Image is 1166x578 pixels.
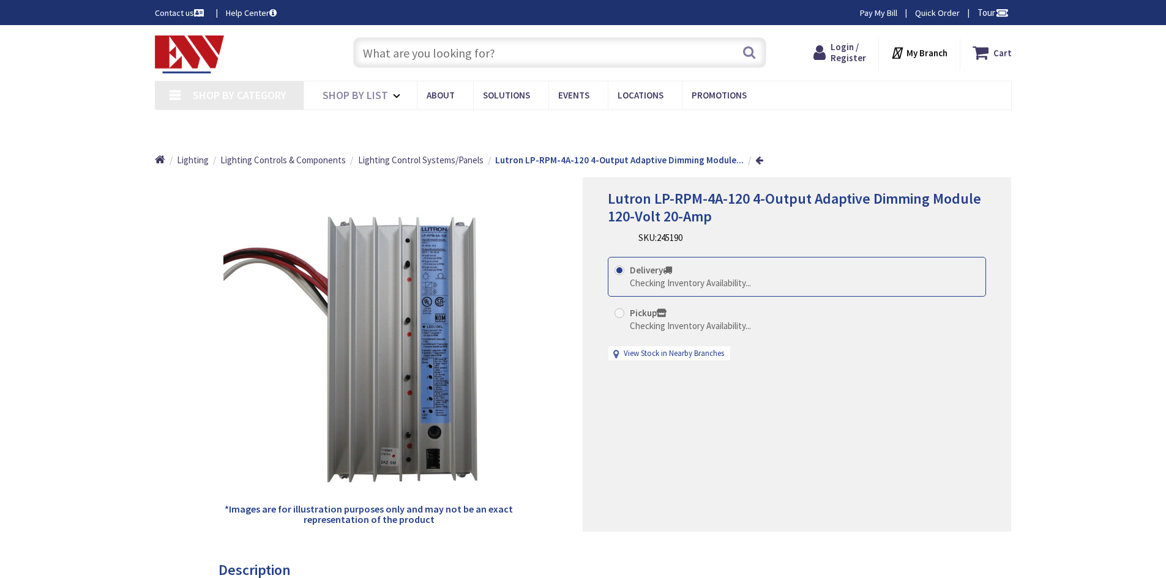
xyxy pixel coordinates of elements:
[915,7,960,19] a: Quick Order
[219,562,939,578] h3: Description
[813,42,866,64] a: Login / Register
[860,7,897,19] a: Pay My Bill
[223,203,515,494] img: Lutron LP-RPM-4A-120 4-Output Adaptive Dimming Module 120-Volt 20-Amp
[630,319,751,332] div: Checking Inventory Availability...
[220,154,346,166] a: Lighting Controls & Components
[973,42,1012,64] a: Cart
[353,37,766,68] input: What are you looking for?
[495,154,744,166] strong: Lutron LP-RPM-4A-120 4-Output Adaptive Dimming Module...
[177,154,209,166] a: Lighting
[692,89,747,101] span: Promotions
[630,307,667,319] strong: Pickup
[891,42,947,64] div: My Branch
[483,89,530,101] span: Solutions
[618,89,663,101] span: Locations
[223,504,515,525] h5: *Images are for illustration purposes only and may not be an exact representation of the product
[831,41,866,64] span: Login / Register
[608,189,981,226] span: Lutron LP-RPM-4A-120 4-Output Adaptive Dimming Module 120-Volt 20-Amp
[427,89,455,101] span: About
[906,47,947,59] strong: My Branch
[358,154,484,166] a: Lighting Control Systems/Panels
[638,231,682,244] div: SKU:
[993,42,1012,64] strong: Cart
[558,89,589,101] span: Events
[193,88,286,102] span: Shop By Category
[624,348,724,360] a: View Stock in Nearby Branches
[630,264,672,276] strong: Delivery
[323,88,388,102] span: Shop By List
[630,276,751,289] div: Checking Inventory Availability...
[226,7,277,19] a: Help Center
[657,232,682,243] span: 245190
[977,7,1009,18] span: Tour
[155,7,206,19] a: Contact us
[155,35,225,73] img: Electrical Wholesalers, Inc.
